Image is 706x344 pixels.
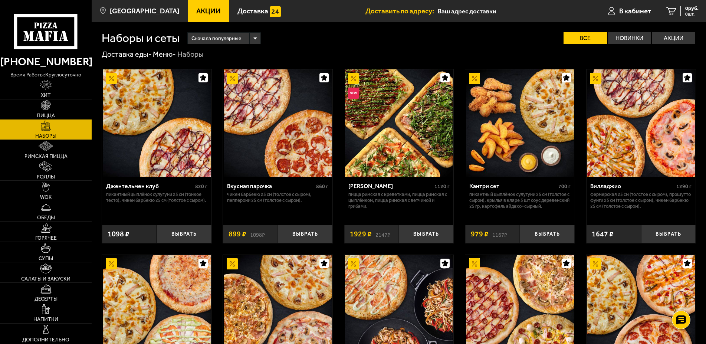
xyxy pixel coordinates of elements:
h1: Наборы и сеты [102,32,180,44]
span: Наборы [35,134,56,139]
div: Наборы [177,50,204,59]
span: Пицца [37,113,55,118]
img: Акционный [469,73,480,84]
span: Доставка [237,7,268,14]
img: Вилладжио [587,69,695,177]
span: Акции [196,7,221,14]
s: 1167 ₽ [492,230,507,238]
span: 0 руб. [685,6,699,11]
input: Ваш адрес доставки [438,4,579,18]
a: АкционныйВилладжио [587,69,696,177]
img: Акционный [106,73,117,84]
span: 1098 ₽ [108,230,129,238]
button: Выбрать [641,225,696,243]
button: Выбрать [278,225,332,243]
span: 1929 ₽ [350,230,372,238]
span: 1647 ₽ [592,230,614,238]
span: 979 ₽ [471,230,489,238]
span: Горячее [35,236,57,241]
button: Выбрать [399,225,453,243]
span: Салаты и закуски [21,276,70,282]
span: Сначала популярные [191,32,241,46]
span: Доставить по адресу: [365,7,438,14]
a: Доставка еды- [102,50,152,59]
a: АкционныйДжентельмен клуб [102,69,211,177]
p: Чикен Барбекю 25 см (толстое с сыром), Пепперони 25 см (толстое с сыром). [227,191,328,203]
img: Акционный [227,258,238,269]
s: 1098 ₽ [250,230,265,238]
span: Римская пицца [24,154,68,159]
span: 0 шт. [685,12,699,16]
label: Все [564,32,607,44]
span: Супы [39,256,53,261]
div: [PERSON_NAME] [348,183,433,190]
img: Мама Миа [345,69,453,177]
a: Меню- [153,50,176,59]
p: Фермерская 25 см (толстое с сыром), Прошутто Фунги 25 см (толстое с сыром), Чикен Барбекю 25 см (... [590,191,692,209]
span: Хит [41,93,51,98]
label: Новинки [608,32,651,44]
span: 1290 г [676,183,692,190]
p: Пикантный цыплёнок сулугуни 25 см (толстое с сыром), крылья в кляре 5 шт соус деревенский 25 гр, ... [469,191,571,209]
div: Джентельмен клуб [106,183,193,190]
p: Пицца Римская с креветками, Пицца Римская с цыплёнком, Пицца Римская с ветчиной и грибами. [348,191,450,209]
a: АкционныйНовинкаМама Миа [344,69,454,177]
button: Выбрать [157,225,211,243]
div: Кантри сет [469,183,556,190]
div: Вкусная парочка [227,183,314,190]
span: Роллы [37,174,55,180]
img: Новинка [348,88,359,99]
img: Акционный [469,258,480,269]
img: Вкусная парочка [224,69,332,177]
span: Дополнительно [22,337,69,343]
div: Вилладжио [590,183,674,190]
span: Напитки [33,317,58,322]
span: 899 ₽ [229,230,246,238]
img: Акционный [106,258,117,269]
span: 820 г [195,183,207,190]
span: [GEOGRAPHIC_DATA] [110,7,179,14]
a: АкционныйВкусная парочка [223,69,332,177]
span: Десерты [35,297,58,302]
span: 700 г [558,183,571,190]
span: 1120 г [434,183,450,190]
span: WOK [40,195,52,200]
img: Акционный [590,258,601,269]
a: АкционныйКантри сет [465,69,575,177]
span: 860 г [316,183,328,190]
p: Пикантный цыплёнок сулугуни 25 см (тонкое тесто), Чикен Барбекю 25 см (толстое с сыром). [106,191,207,203]
img: Акционный [590,73,601,84]
img: Акционный [227,73,238,84]
img: Кантри сет [466,69,574,177]
span: В кабинет [619,7,651,14]
label: Акции [652,32,695,44]
img: 15daf4d41897b9f0e9f617042186c801.svg [270,6,281,17]
s: 2147 ₽ [375,230,390,238]
button: Выбрать [520,225,574,243]
img: Джентельмен клуб [103,69,210,177]
span: Обеды [37,215,55,220]
img: Акционный [348,73,359,84]
span: Киевская улица, 3к1А [438,4,579,18]
img: Акционный [348,258,359,269]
